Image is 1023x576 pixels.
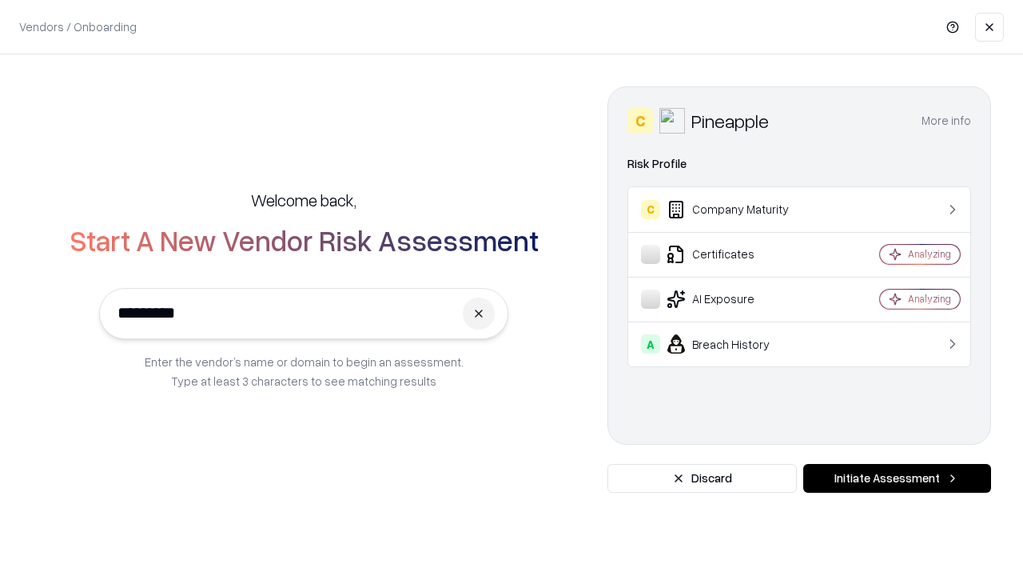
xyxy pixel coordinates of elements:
[641,245,832,264] div: Certificates
[641,290,832,309] div: AI Exposure
[70,224,539,256] h2: Start A New Vendor Risk Assessment
[921,106,971,135] button: More info
[659,108,685,134] img: Pineapple
[641,334,660,354] div: A
[145,352,464,390] p: Enter the vendor’s name or domain to begin an assessment. Type at least 3 characters to see match...
[19,18,137,35] p: Vendors / Onboarding
[627,154,971,174] div: Risk Profile
[627,108,653,134] div: C
[251,189,356,211] h5: Welcome back,
[803,464,991,493] button: Initiate Assessment
[908,292,951,306] div: Analyzing
[607,464,797,493] button: Discard
[908,247,951,261] div: Analyzing
[641,334,832,354] div: Breach History
[641,200,660,219] div: C
[641,200,832,219] div: Company Maturity
[691,108,769,134] div: Pineapple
